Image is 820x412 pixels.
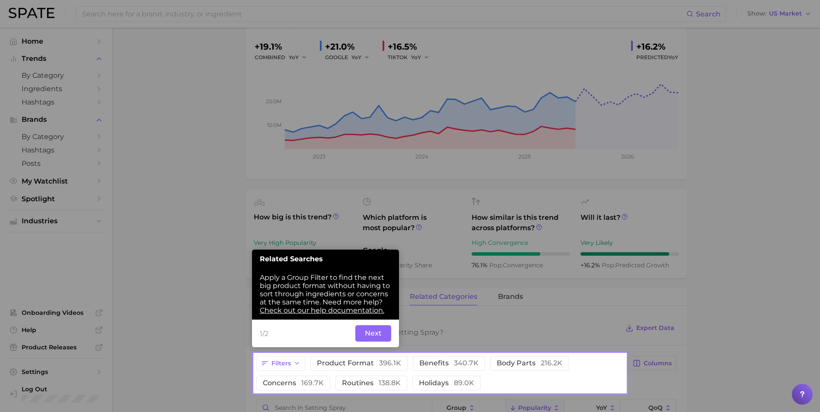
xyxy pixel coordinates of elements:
[379,379,401,387] span: 138.8k
[317,360,401,367] span: product format
[419,380,474,387] span: holidays
[419,360,479,367] span: benefits
[454,379,474,387] span: 89.0k
[301,379,324,387] span: 169.7k
[454,359,479,367] span: 340.7k
[271,360,291,367] span: Filters
[263,380,324,387] span: concerns
[379,359,401,367] span: 396.1k
[541,359,562,367] span: 216.2k
[497,360,562,367] span: body parts
[342,380,401,387] span: routines
[256,356,305,371] button: Filters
